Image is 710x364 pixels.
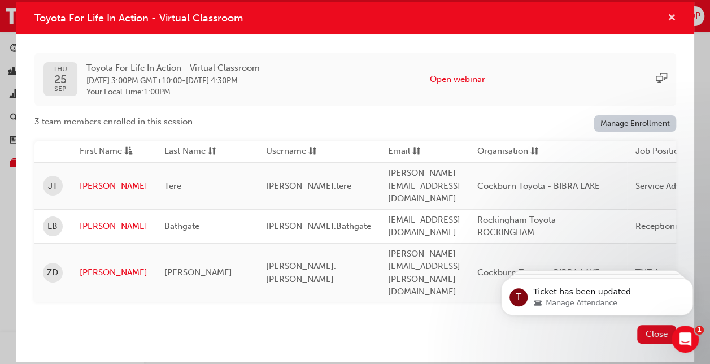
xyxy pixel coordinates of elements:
span: sessionType_ONLINE_URL-icon [656,73,667,86]
span: Job Position [635,145,684,159]
button: Emailsorting-icon [388,145,450,159]
span: Last Name [164,145,206,159]
span: Cockburn Toyota - BIBRA LAKE [477,267,600,278]
span: sorting-icon [208,145,216,159]
span: [PERSON_NAME][EMAIL_ADDRESS][DOMAIN_NAME] [388,168,460,203]
iframe: Intercom live chat [672,326,699,353]
span: Tere [164,181,181,191]
span: sorting-icon [308,145,317,159]
span: Service Advisor [635,181,695,191]
span: [PERSON_NAME].[PERSON_NAME] [266,261,336,284]
span: cross-icon [668,14,676,24]
a: [PERSON_NAME] [80,220,147,233]
span: 1 [695,326,704,335]
span: 25 Sep 2025 3:00PM GMT+10:00 [86,76,182,85]
span: 25 Sep 2025 4:30PM [186,76,238,85]
span: [PERSON_NAME] [164,267,232,278]
button: Job Positionsorting-icon [635,145,698,159]
span: sorting-icon [412,145,421,159]
span: Username [266,145,306,159]
span: LB [47,220,58,233]
span: Toyota For Life In Action - Virtual Classroom [34,12,243,24]
span: [EMAIL_ADDRESS][DOMAIN_NAME] [388,215,460,238]
span: Organisation [477,145,528,159]
button: Organisationsorting-icon [477,145,539,159]
span: Your Local Time : 1:00PM [86,87,260,97]
span: Cockburn Toyota - BIBRA LAKE [477,181,600,191]
span: sorting-icon [530,145,539,159]
iframe: Intercom notifications message [484,254,710,333]
span: Email [388,145,410,159]
span: Bathgate [164,221,199,231]
a: [PERSON_NAME] [80,266,147,279]
span: [PERSON_NAME].tere [266,181,351,191]
span: [PERSON_NAME].Bathgate [266,221,371,231]
div: - [86,62,260,97]
span: ZD [47,266,58,279]
span: 25 [53,73,67,85]
span: Toyota For Life In Action - Virtual Classroom [86,62,260,75]
span: THU [53,66,67,73]
span: asc-icon [124,145,133,159]
a: [PERSON_NAME] [80,180,147,193]
button: First Nameasc-icon [80,145,142,159]
div: Toyota For Life In Action - Virtual Classroom [16,2,694,361]
button: cross-icon [668,11,676,25]
span: 3 team members enrolled in this session [34,115,193,128]
span: First Name [80,145,122,159]
span: [PERSON_NAME][EMAIL_ADDRESS][PERSON_NAME][DOMAIN_NAME] [388,249,460,297]
a: Manage Enrollment [594,115,676,132]
span: Rockingham Toyota - ROCKINGHAM [477,215,562,238]
button: Usernamesorting-icon [266,145,328,159]
button: Last Namesorting-icon [164,145,226,159]
span: Receptionist [635,221,684,231]
button: Close [637,325,676,344]
button: Open webinar [430,73,485,86]
span: SEP [53,85,67,93]
span: JT [48,180,58,193]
